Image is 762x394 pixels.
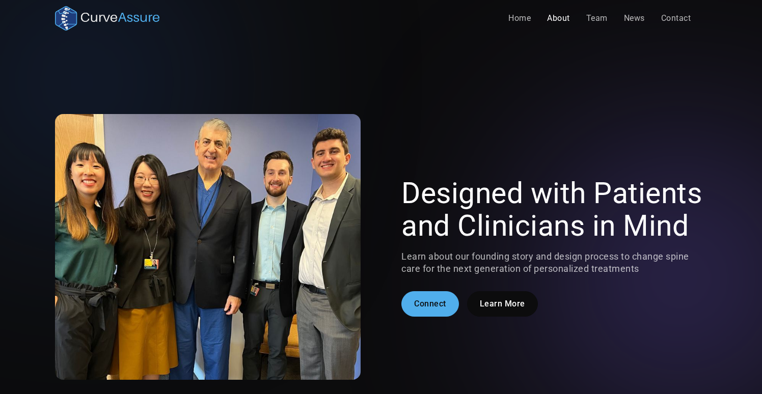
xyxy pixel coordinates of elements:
[401,291,459,317] a: Connect
[500,8,539,29] a: Home
[616,8,653,29] a: News
[653,8,699,29] a: Contact
[467,291,538,317] a: Learn More
[578,8,616,29] a: Team
[401,177,707,242] h1: Designed with Patients and Clinicians in Mind
[401,250,707,275] p: Learn about our founding story and design process to change spine care for the next generation of...
[539,8,578,29] a: About
[55,6,159,31] a: home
